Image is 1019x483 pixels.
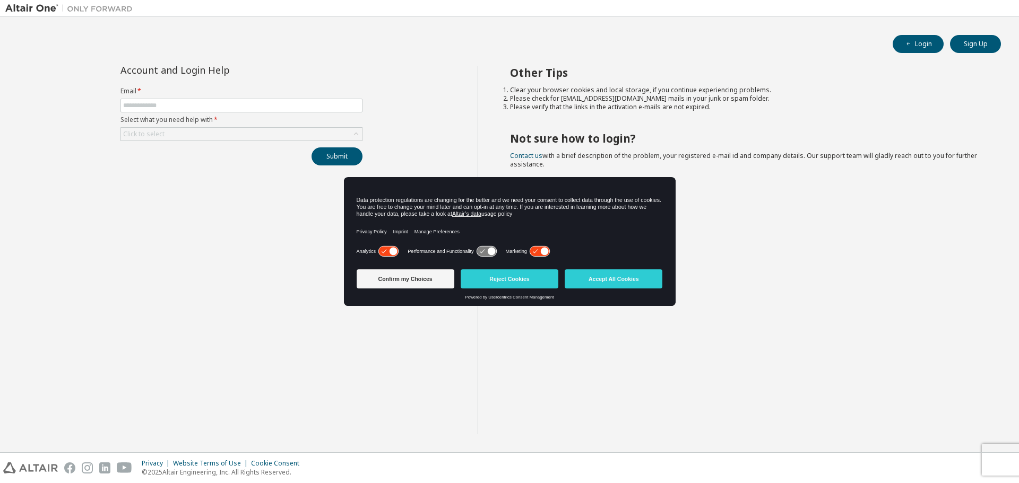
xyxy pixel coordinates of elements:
[510,151,542,160] a: Contact us
[123,130,165,138] div: Click to select
[142,459,173,468] div: Privacy
[510,86,982,94] li: Clear your browser cookies and local storage, if you continue experiencing problems.
[64,462,75,473] img: facebook.svg
[142,468,306,477] p: © 2025 Altair Engineering, Inc. All Rights Reserved.
[312,147,362,165] button: Submit
[120,116,362,124] label: Select what you need help with
[510,94,982,103] li: Please check for [EMAIL_ADDRESS][DOMAIN_NAME] mails in your junk or spam folder.
[117,462,132,473] img: youtube.svg
[510,151,977,169] span: with a brief description of the problem, your registered e-mail id and company details. Our suppo...
[82,462,93,473] img: instagram.svg
[510,66,982,80] h2: Other Tips
[99,462,110,473] img: linkedin.svg
[120,66,314,74] div: Account and Login Help
[893,35,944,53] button: Login
[3,462,58,473] img: altair_logo.svg
[251,459,306,468] div: Cookie Consent
[5,3,138,14] img: Altair One
[510,103,982,111] li: Please verify that the links in the activation e-mails are not expired.
[173,459,251,468] div: Website Terms of Use
[120,87,362,95] label: Email
[121,128,362,140] div: Click to select
[950,35,1001,53] button: Sign Up
[510,131,982,145] h2: Not sure how to login?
